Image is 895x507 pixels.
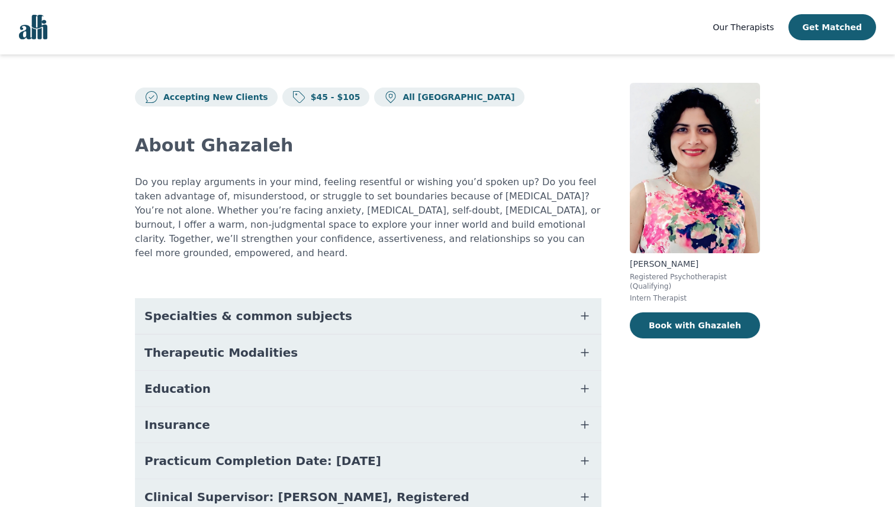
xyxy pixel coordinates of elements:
[135,335,601,370] button: Therapeutic Modalities
[630,272,760,291] p: Registered Psychotherapist (Qualifying)
[630,293,760,303] p: Intern Therapist
[630,83,760,253] img: Ghazaleh_Bozorg
[788,14,876,40] button: Get Matched
[135,443,601,479] button: Practicum Completion Date: [DATE]
[135,175,601,260] p: Do you replay arguments in your mind, feeling resentful or wishing you’d spoken up? Do you feel t...
[159,91,268,103] p: Accepting New Clients
[630,312,760,338] button: Book with Ghazaleh
[135,371,601,406] button: Education
[630,258,760,270] p: [PERSON_NAME]
[144,344,298,361] span: Therapeutic Modalities
[398,91,514,103] p: All [GEOGRAPHIC_DATA]
[144,308,352,324] span: Specialties & common subjects
[144,380,211,397] span: Education
[713,20,774,34] a: Our Therapists
[306,91,360,103] p: $45 - $105
[713,22,774,32] span: Our Therapists
[19,15,47,40] img: alli logo
[135,298,601,334] button: Specialties & common subjects
[135,407,601,443] button: Insurance
[135,135,601,156] h2: About Ghazaleh
[144,453,381,469] span: Practicum Completion Date: [DATE]
[144,416,210,433] span: Insurance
